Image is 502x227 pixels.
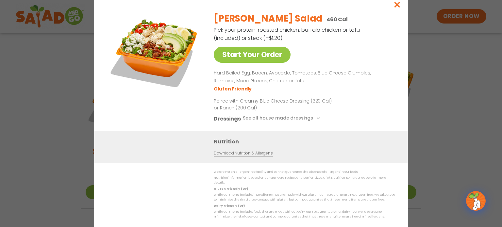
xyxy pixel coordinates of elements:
[214,186,248,190] strong: Gluten Friendly (GF)
[214,26,361,42] p: Pick your protein: roasted chicken, buffalo chicken or tofu (included) or steak (+$1.20)
[214,175,395,186] p: Nutrition information is based on our standard recipes and portion sizes. Click Nutrition & Aller...
[326,15,348,24] p: 460 Cal
[214,12,323,25] h2: [PERSON_NAME] Salad
[214,47,291,63] a: Start Your Order
[214,137,398,145] h3: Nutrition
[467,192,485,210] img: wpChatIcon
[214,97,335,111] p: Paired with Creamy Blue Cheese Dressing (320 Cal) or Ranch (200 Cal)
[214,192,395,203] p: While our menu includes ingredients that are made without gluten, our restaurants are not gluten ...
[214,203,244,207] strong: Dairy Friendly (DF)
[214,69,392,85] p: Hard Boiled Egg, Bacon, Avocado, Tomatoes, Blue Cheese Crumbles, Romaine, Mixed Greens, Chicken o...
[109,7,200,98] img: Featured product photo for Cobb Salad
[214,170,395,174] p: We are not an allergen free facility and cannot guarantee the absence of allergens in our foods.
[214,209,395,219] p: While our menu includes foods that are made without dairy, our restaurants are not dairy free. We...
[243,114,322,122] button: See all house made dressings
[214,85,253,92] li: Gluten Friendly
[214,150,273,156] a: Download Nutrition & Allergens
[214,114,241,122] h3: Dressings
